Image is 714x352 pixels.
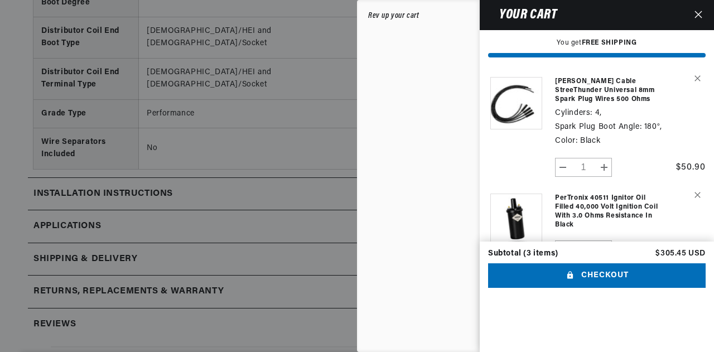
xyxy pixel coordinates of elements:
a: PerTronix 40511 Ignitor Oil Filled 40,000 Volt Ignition Coil with 3.0 Ohms Resistance in Black [555,194,666,229]
p: $305.45 USD [655,250,706,258]
dt: Color: [555,137,578,145]
input: Quantity for Taylor Cable StreeThunder Universal 8mm Spark Plug Wires 500 Ohms [571,158,597,177]
input: Quantity for PerTronix 40511 Ignitor Oil Filled 40,000 Volt Ignition Coil with 3.0 Ohms Resistanc... [571,240,597,259]
strong: FREE SHIPPING [582,40,637,46]
button: Checkout [488,263,706,288]
dd: 4, [595,109,602,117]
a: [PERSON_NAME] Cable StreeThunder Universal 8mm Spark Plug Wires 500 Ohms [555,77,666,104]
div: Subtotal (3 items) [488,250,558,258]
span: $50.90 [676,163,706,172]
p: You get [488,38,706,48]
dt: Spark Plug Boot Angle: [555,123,641,131]
dd: Black [580,137,600,145]
dd: 180°, [644,123,662,131]
dt: Cylinders: [555,109,592,117]
button: Remove Taylor Cable StreeThunder Universal 8mm Spark Plug Wires 500 Ohms - 4 / 180° / Black [686,69,705,88]
h2: Your cart [488,9,557,21]
iframe: PayPal-paypal [488,302,706,327]
button: Remove PerTronix 40511 Ignitor Oil Filled 40,000 Volt Ignition Coil with 3.0 Ohms Resistance in B... [686,185,705,205]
